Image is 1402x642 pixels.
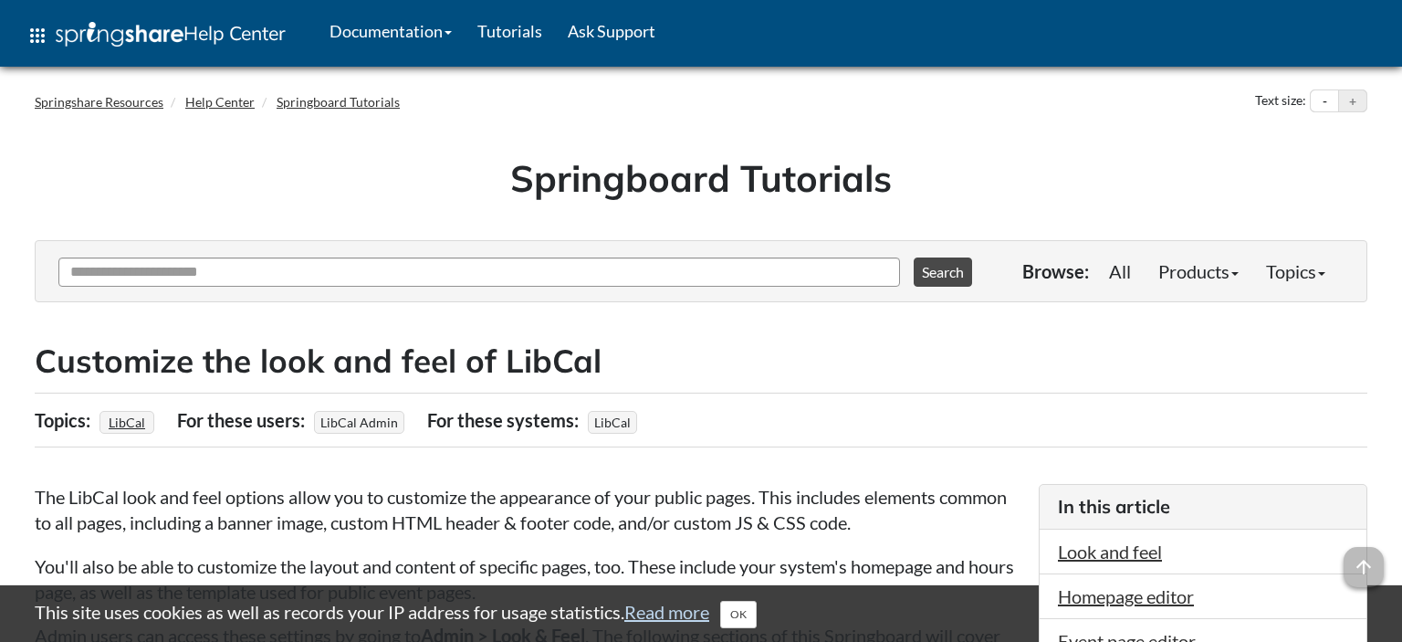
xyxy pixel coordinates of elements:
[35,403,95,437] div: Topics:
[314,411,404,434] span: LibCal Admin
[914,258,972,287] button: Search
[1344,549,1384,571] a: arrow_upward
[1339,90,1366,112] button: Increase text size
[35,94,163,110] a: Springshare Resources
[588,411,637,434] span: LibCal
[106,409,148,436] a: LibCal
[1058,585,1194,607] a: Homepage editor
[555,8,668,54] a: Ask Support
[48,153,1354,204] h1: Springboard Tutorials
[35,339,1367,384] h2: Customize the look and feel of LibCal
[183,21,286,45] span: Help Center
[56,22,183,47] img: Springshare
[1058,494,1348,520] h3: In this article
[427,403,583,437] div: For these systems:
[35,484,1020,535] p: The LibCal look and feel options allow you to customize the appearance of your public pages. This...
[177,403,309,437] div: For these users:
[317,8,465,54] a: Documentation
[1095,253,1145,289] a: All
[26,25,48,47] span: apps
[1311,90,1338,112] button: Decrease text size
[1145,253,1252,289] a: Products
[1252,253,1339,289] a: Topics
[1058,541,1162,563] a: Look and feel
[185,94,255,110] a: Help Center
[1344,547,1384,587] span: arrow_upward
[35,553,1020,605] p: You'll also be able to customize the layout and content of specific pages, too. These include you...
[465,8,555,54] a: Tutorials
[1022,258,1089,284] p: Browse:
[14,8,298,63] a: apps Help Center
[16,599,1386,628] div: This site uses cookies as well as records your IP address for usage statistics.
[1251,89,1310,113] div: Text size:
[277,94,400,110] a: Springboard Tutorials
